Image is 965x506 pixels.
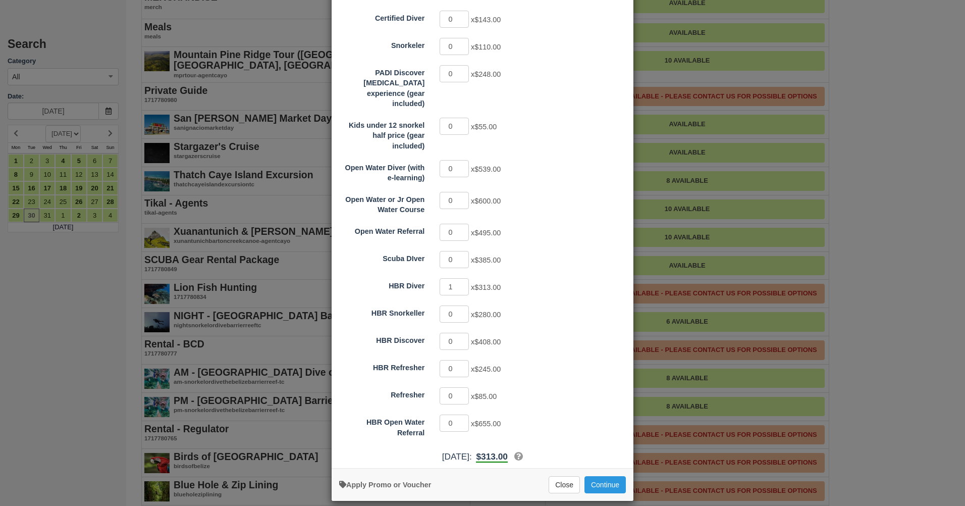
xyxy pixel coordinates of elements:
[471,123,497,131] span: x
[332,414,432,438] label: HBR Open Water Referral
[474,16,501,24] span: $143.00
[440,192,469,209] input: Open Water or Jr Open Water Course
[332,64,432,109] label: PADI Discover Scuba Diving experience (gear included)
[332,386,432,400] label: Refresher
[440,306,469,323] input: HBR Snorkeller
[332,159,432,183] label: Open Water Diver (with e-learning)
[471,165,501,173] span: x
[471,256,501,264] span: x
[474,197,501,205] span: $600.00
[332,359,432,373] label: HBR Refresher
[471,43,501,51] span: x
[474,229,501,237] span: $495.00
[332,223,432,237] label: Open Water Referral
[474,392,497,400] span: $85.00
[332,450,633,463] div: [DATE]:
[440,333,469,350] input: HBR Discover
[476,451,507,462] span: $313.00
[440,11,469,28] input: Certified Diver
[332,277,432,291] label: HBR Diver
[471,197,501,205] span: x
[332,191,432,215] label: Open Water or Jr Open Water Course
[471,420,501,428] span: x
[471,16,501,24] span: x
[471,283,501,291] span: x
[474,70,501,78] span: $248.00
[332,117,432,151] label: Kids under 12 snorkel half price (gear included)
[474,311,501,319] span: $280.00
[474,283,501,291] span: $313.00
[474,420,501,428] span: $655.00
[549,476,580,493] button: Close
[332,250,432,264] label: Scuba DIver
[471,365,501,373] span: x
[440,160,469,177] input: Open Water Diver (with e-learning)
[471,311,501,319] span: x
[584,476,626,493] button: Add to Booking
[332,10,432,24] label: Certified Diver
[471,229,501,237] span: x
[471,338,501,346] span: x
[440,65,469,82] input: PADI Discover Scuba Diving experience (gear included)
[440,38,469,55] input: Snorkeler
[440,118,469,135] input: Kids under 12 snorkel half price (gear included)
[471,70,501,78] span: x
[474,256,501,264] span: $385.00
[332,332,432,346] label: HBR Discover
[474,365,501,373] span: $245.00
[332,305,432,319] label: HBR Snorkeller
[474,43,501,51] span: $110.00
[440,251,469,268] input: Scuba DIver
[471,392,497,400] span: x
[474,165,501,173] span: $539.00
[440,387,469,404] input: Refresher
[339,481,431,489] a: Apply Voucher
[332,37,432,51] label: Snorkeler
[474,123,497,131] span: $55.00
[440,415,469,432] input: HBR Open Water Referral
[474,338,501,346] span: $408.00
[440,360,469,377] input: HBR Refresher
[440,224,469,241] input: Open Water Referral
[440,278,469,295] input: HBR Diver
